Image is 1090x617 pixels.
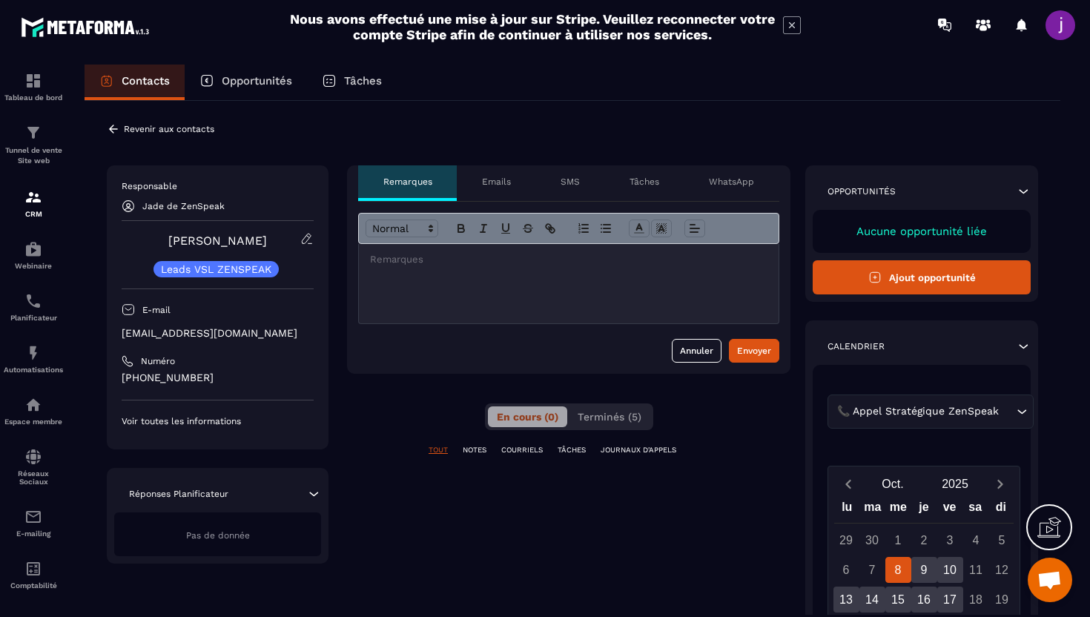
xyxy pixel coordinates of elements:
p: Emails [482,176,511,188]
div: lu [834,497,860,523]
div: 14 [859,587,885,613]
div: 4 [963,527,989,553]
a: Tâches [307,65,397,100]
p: Réponses Planificateur [129,488,228,500]
div: 3 [937,527,963,553]
div: Ouvrir le chat [1028,558,1072,602]
div: me [885,497,911,523]
div: 1 [885,527,911,553]
p: Tâches [344,74,382,88]
a: formationformationCRM [4,177,63,229]
p: WhatsApp [709,176,754,188]
div: je [911,497,937,523]
img: scheduler [24,292,42,310]
div: 9 [911,557,937,583]
img: formation [24,124,42,142]
button: Open years overlay [924,471,986,497]
span: En cours (0) [497,411,558,423]
div: 19 [989,587,1015,613]
p: Remarques [383,176,432,188]
div: Envoyer [737,343,771,358]
p: Contacts [122,74,170,88]
p: [PHONE_NUMBER] [122,371,314,385]
p: Voir toutes les informations [122,415,314,427]
p: JOURNAUX D'APPELS [601,445,676,455]
a: formationformationTableau de bord [4,61,63,113]
div: 30 [859,527,885,553]
p: Planificateur [4,314,63,322]
div: 12 [989,557,1015,583]
div: 18 [963,587,989,613]
p: COURRIELS [501,445,543,455]
div: 8 [885,557,911,583]
a: formationformationTunnel de vente Site web [4,113,63,177]
div: di [988,497,1014,523]
button: Open months overlay [862,471,924,497]
div: 2 [911,527,937,553]
img: accountant [24,560,42,578]
a: [PERSON_NAME] [168,234,267,248]
p: TOUT [429,445,448,455]
p: TÂCHES [558,445,586,455]
a: automationsautomationsWebinaire [4,229,63,281]
div: Search for option [828,395,1034,429]
p: Tableau de bord [4,93,63,102]
p: Espace membre [4,418,63,426]
a: emailemailE-mailing [4,497,63,549]
div: ma [860,497,886,523]
img: email [24,508,42,526]
div: 6 [833,557,859,583]
a: Contacts [85,65,185,100]
p: Tâches [630,176,659,188]
span: 📞 Appel Stratégique ZenSpeak [833,403,1002,420]
p: Webinaire [4,262,63,270]
div: 16 [911,587,937,613]
div: 13 [833,587,859,613]
button: En cours (0) [488,406,567,427]
p: Leads VSL ZENSPEAK [161,264,271,274]
p: Numéro [141,355,175,367]
img: logo [21,13,154,41]
button: Annuler [672,339,721,363]
p: Comptabilité [4,581,63,590]
p: Calendrier [828,340,885,352]
div: sa [962,497,988,523]
h2: Nous avons effectué une mise à jour sur Stripe. Veuillez reconnecter votre compte Stripe afin de ... [289,11,776,42]
a: automationsautomationsEspace membre [4,385,63,437]
p: SMS [561,176,580,188]
p: Jade de ZenSpeak [142,201,225,211]
p: Opportunités [222,74,292,88]
button: Ajout opportunité [813,260,1031,294]
p: Revenir aux contacts [124,124,214,134]
p: Responsable [122,180,314,192]
div: 29 [833,527,859,553]
button: Next month [986,474,1014,494]
p: NOTES [463,445,486,455]
a: Opportunités [185,65,307,100]
p: Réseaux Sociaux [4,469,63,486]
img: social-network [24,448,42,466]
div: 15 [885,587,911,613]
img: automations [24,344,42,362]
span: Pas de donnée [186,530,250,541]
a: schedulerschedulerPlanificateur [4,281,63,333]
p: [EMAIL_ADDRESS][DOMAIN_NAME] [122,326,314,340]
img: formation [24,72,42,90]
img: automations [24,396,42,414]
div: 5 [989,527,1015,553]
div: 17 [937,587,963,613]
div: 7 [859,557,885,583]
p: E-mailing [4,529,63,538]
input: Search for option [1002,403,1013,420]
div: 11 [963,557,989,583]
a: automationsautomationsAutomatisations [4,333,63,385]
p: Opportunités [828,185,896,197]
button: Previous month [834,474,862,494]
p: Automatisations [4,366,63,374]
button: Terminés (5) [569,406,650,427]
a: social-networksocial-networkRéseaux Sociaux [4,437,63,497]
p: Tunnel de vente Site web [4,145,63,166]
p: E-mail [142,304,171,316]
p: CRM [4,210,63,218]
button: Envoyer [729,339,779,363]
